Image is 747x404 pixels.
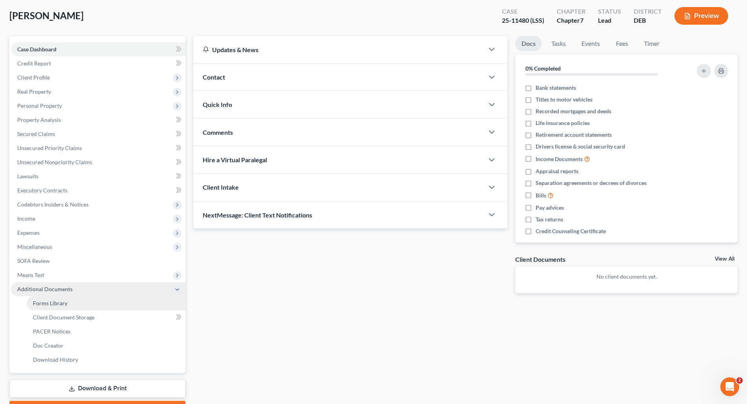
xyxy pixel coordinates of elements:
span: Download History [33,356,78,363]
a: Download & Print [9,379,185,398]
span: Titles to motor vehicles [536,96,593,103]
a: Doc Creator [27,339,185,353]
div: 25-11480 (LSS) [502,16,544,25]
div: DEB [634,16,662,25]
a: Lawsuits [11,169,185,183]
span: Credit Counseling Certificate [536,227,606,235]
button: Preview [674,7,728,25]
span: Retirement account statements [536,131,612,139]
span: Contact [203,73,225,81]
a: Unsecured Priority Claims [11,141,185,155]
span: Pay advices [536,204,564,212]
span: Secured Claims [17,130,55,137]
span: Bills [536,192,546,199]
a: Secured Claims [11,127,185,141]
span: SOFA Review [17,257,50,264]
a: Case Dashboard [11,42,185,56]
a: Client Document Storage [27,310,185,324]
div: Updates & News [203,45,474,54]
div: District [634,7,662,16]
a: View All [715,256,734,262]
div: Chapter [557,7,585,16]
span: Client Intake [203,183,239,191]
span: Miscellaneous [17,243,52,250]
span: Recorded mortgages and deeds [536,107,611,115]
div: Chapter [557,16,585,25]
span: Unsecured Priority Claims [17,145,82,151]
span: Income Documents [536,155,583,163]
span: Hire a Virtual Paralegal [203,156,267,163]
a: Download History [27,353,185,367]
a: Tasks [545,36,572,51]
span: Appraisal reports [536,167,578,175]
span: Forms Library [33,300,67,306]
a: Credit Report [11,56,185,71]
a: Unsecured Nonpriority Claims [11,155,185,169]
strong: 0% Completed [525,65,561,72]
span: Codebtors Insiders & Notices [17,201,89,208]
div: Lead [598,16,621,25]
p: No client documents yet. [522,273,731,281]
a: Property Analysis [11,113,185,127]
a: Executory Contracts [11,183,185,197]
span: Credit Report [17,60,51,67]
span: Comments [203,129,233,136]
a: Fees [609,36,634,51]
span: Bank statements [536,84,576,92]
span: Doc Creator [33,342,64,349]
a: Timer [638,36,666,51]
span: Real Property [17,88,51,95]
span: PACER Notices [33,328,71,335]
a: Docs [515,36,542,51]
span: Client Document Storage [33,314,95,321]
span: Case Dashboard [17,46,56,53]
span: [PERSON_NAME] [9,10,84,21]
span: 7 [580,16,583,24]
a: SOFA Review [11,254,185,268]
a: Events [575,36,606,51]
span: Unsecured Nonpriority Claims [17,159,92,165]
div: Case [502,7,544,16]
span: Lawsuits [17,173,38,179]
span: Income [17,215,35,222]
div: Client Documents [515,255,565,263]
span: Property Analysis [17,116,61,123]
span: Separation agreements or decrees of divorces [536,179,647,187]
iframe: Intercom live chat [720,377,739,396]
span: Personal Property [17,102,62,109]
span: Executory Contracts [17,187,67,194]
span: Quick Info [203,101,232,108]
span: Life insurance policies [536,119,590,127]
div: Status [598,7,621,16]
span: Tax returns [536,216,563,223]
span: NextMessage: Client Text Notifications [203,211,312,219]
span: Expenses [17,229,40,236]
span: Means Test [17,272,44,278]
span: Client Profile [17,74,50,81]
a: Forms Library [27,296,185,310]
span: 2 [736,377,743,384]
span: Drivers license & social security card [536,143,625,150]
a: PACER Notices [27,324,185,339]
span: Additional Documents [17,286,73,292]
